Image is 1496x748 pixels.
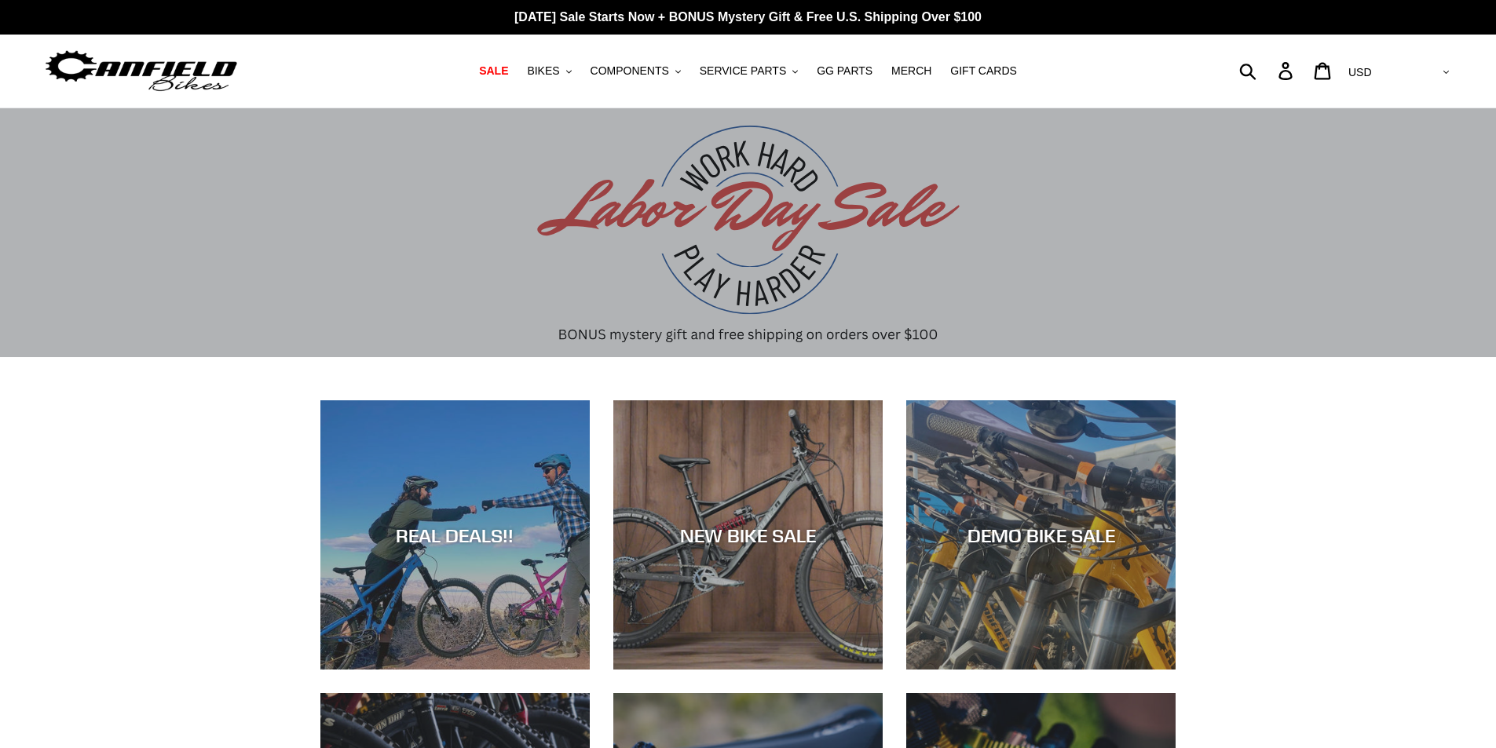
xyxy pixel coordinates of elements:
a: GIFT CARDS [942,60,1025,82]
span: GG PARTS [817,64,872,78]
div: REAL DEALS!! [320,524,590,546]
span: GIFT CARDS [950,64,1017,78]
span: SERVICE PARTS [700,64,786,78]
input: Search [1248,53,1288,88]
div: DEMO BIKE SALE [906,524,1176,546]
a: NEW BIKE SALE [613,400,883,670]
span: BIKES [527,64,559,78]
a: DEMO BIKE SALE [906,400,1176,670]
div: NEW BIKE SALE [613,524,883,546]
span: MERCH [891,64,931,78]
button: SERVICE PARTS [692,60,806,82]
span: COMPONENTS [591,64,669,78]
span: SALE [479,64,508,78]
button: COMPONENTS [583,60,689,82]
a: MERCH [883,60,939,82]
button: BIKES [519,60,579,82]
a: SALE [471,60,516,82]
a: GG PARTS [809,60,880,82]
img: Canfield Bikes [43,46,240,96]
a: REAL DEALS!! [320,400,590,670]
